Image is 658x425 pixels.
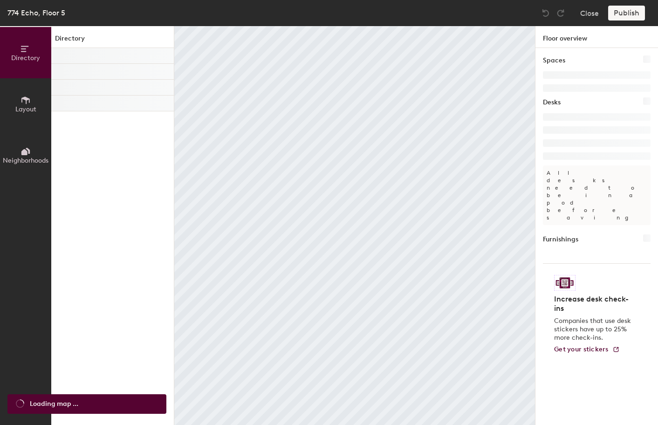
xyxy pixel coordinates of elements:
span: Loading map ... [30,399,78,409]
h1: Furnishings [543,234,578,245]
span: Neighborhoods [3,157,48,165]
img: Redo [556,8,565,18]
h1: Directory [51,34,174,48]
h1: Desks [543,97,561,108]
h4: Increase desk check-ins [554,295,634,313]
span: Directory [11,54,40,62]
h1: Floor overview [535,26,658,48]
p: All desks need to be in a pod before saving [543,165,651,225]
a: Get your stickers [554,346,620,354]
button: Close [580,6,599,21]
div: 774 Echo, Floor 5 [7,7,65,19]
img: Sticker logo [554,275,576,291]
canvas: Map [174,26,535,425]
span: Layout [15,105,36,113]
h1: Spaces [543,55,565,66]
span: Get your stickers [554,345,609,353]
p: Companies that use desk stickers have up to 25% more check-ins. [554,317,634,342]
img: Undo [541,8,550,18]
